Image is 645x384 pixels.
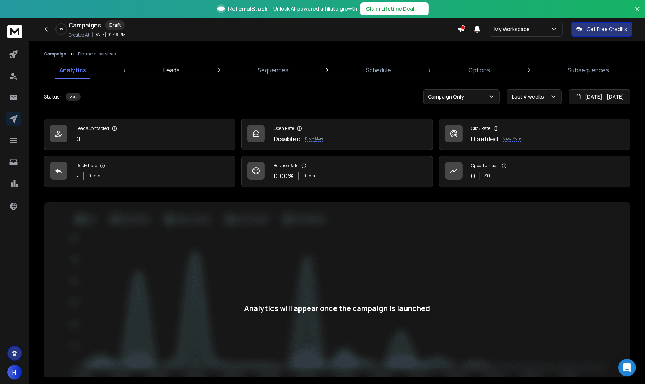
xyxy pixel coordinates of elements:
[76,163,97,169] p: Reply Rate
[360,2,429,15] button: Claim Lifetime Deal→
[303,173,316,179] p: 0 Total
[44,51,66,57] button: Campaign
[274,126,294,131] p: Open Rate
[305,136,323,142] p: Know More
[258,66,289,74] p: Sequences
[439,119,630,150] a: Click RateDisabledKnow More
[366,66,391,74] p: Schedule
[587,26,627,33] p: Get Free Credits
[471,163,499,169] p: Opportunities
[633,4,642,22] button: Close banner
[471,171,475,181] p: 0
[563,61,613,79] a: Subsequences
[69,32,90,38] p: Created At:
[7,365,22,380] button: H
[568,66,609,74] p: Subsequences
[571,22,632,37] button: Get Free Credits
[244,303,430,314] div: Analytics will appear once the campaign is launched
[66,93,81,101] div: Draft
[253,61,293,79] a: Sequences
[44,93,61,100] p: Status:
[503,136,521,142] p: Know More
[241,119,433,150] a: Open RateDisabledKnow More
[78,51,116,57] p: Financial services
[471,134,498,144] p: Disabled
[618,359,636,376] div: Open Intercom Messenger
[362,61,395,79] a: Schedule
[485,173,490,179] p: $ 0
[274,163,298,169] p: Bounce Rate
[55,61,90,79] a: Analytics
[163,66,180,74] p: Leads
[76,171,79,181] p: -
[569,89,630,104] button: [DATE] - [DATE]
[228,4,268,13] span: ReferralStack
[59,27,63,31] p: 0 %
[418,5,423,12] span: →
[274,5,358,12] p: Unlock AI-powered affiliate growth
[428,93,467,100] p: Campaign Only
[512,93,547,100] p: Last 4 weeks
[274,171,294,181] p: 0.00 %
[105,20,125,30] div: Draft
[76,126,109,131] p: Leads Contacted
[494,26,533,33] p: My Workspace
[92,32,126,38] p: [DATE] 01:49 PM
[59,66,86,74] p: Analytics
[44,156,235,187] a: Reply Rate-0 Total
[76,134,80,144] p: 0
[439,156,630,187] a: Opportunities0$0
[159,61,184,79] a: Leads
[471,126,491,131] p: Click Rate
[88,173,101,179] p: 0 Total
[274,134,301,144] p: Disabled
[464,61,494,79] a: Options
[468,66,490,74] p: Options
[69,21,101,30] h1: Campaigns
[44,119,235,150] a: Leads Contacted0
[241,156,433,187] a: Bounce Rate0.00%0 Total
